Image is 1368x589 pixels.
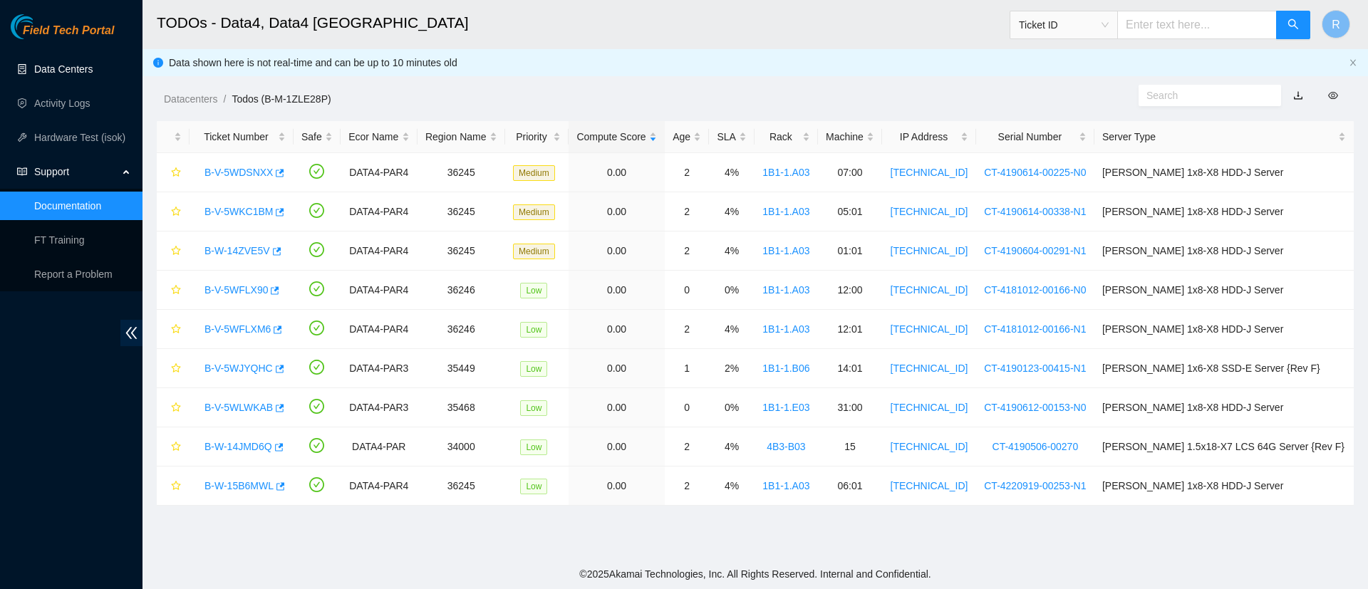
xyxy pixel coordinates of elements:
td: [PERSON_NAME] 1x8-X8 HDD-J Server [1094,153,1354,192]
td: 36245 [418,466,505,506]
span: check-circle [309,477,324,492]
td: 0.00 [569,427,665,466]
span: read [17,167,27,177]
span: search [1287,19,1299,32]
a: B-V-5WKC1BM [204,206,273,217]
span: check-circle [309,164,324,179]
span: star [171,285,181,296]
td: 0.00 [569,349,665,388]
td: [PERSON_NAME] 1x8-X8 HDD-J Server [1094,192,1354,231]
a: 4B3-B03 [767,441,805,452]
td: 05:01 [818,192,882,231]
a: B-V-5WLWKAB [204,402,273,413]
button: star [165,161,182,184]
a: [TECHNICAL_ID] [891,402,968,413]
td: 0.00 [569,388,665,427]
a: B-V-5WJYQHC [204,363,273,374]
p: Report a Problem [34,260,131,288]
a: CT-4190506-00270 [993,441,1079,452]
a: Hardware Test (isok) [34,132,125,143]
span: Low [520,400,547,416]
span: check-circle [309,438,324,453]
a: [TECHNICAL_ID] [891,441,968,452]
a: Akamai TechnologiesField Tech Portal [11,26,114,44]
span: star [171,167,181,179]
a: CT-4190123-00415-N1 [984,363,1086,374]
a: [TECHNICAL_ID] [891,284,968,296]
span: check-circle [309,360,324,375]
a: B-W-15B6MWL [204,480,274,491]
span: star [171,246,181,257]
a: [TECHNICAL_ID] [891,167,968,178]
span: star [171,481,181,492]
td: [PERSON_NAME] 1x8-X8 HDD-J Server [1094,310,1354,349]
span: Low [520,479,547,494]
td: 14:01 [818,349,882,388]
td: 4% [709,192,755,231]
footer: © 2025 Akamai Technologies, Inc. All Rights Reserved. Internal and Confidential. [142,559,1368,589]
td: 36245 [418,231,505,271]
button: star [165,278,182,301]
td: 07:00 [818,153,882,192]
td: 0.00 [569,310,665,349]
a: [TECHNICAL_ID] [891,323,968,335]
td: [PERSON_NAME] 1.5x18-X7 LCS 64G Server {Rev F} [1094,427,1354,466]
a: 1B1-1.E03 [762,402,809,413]
button: R [1322,10,1350,38]
a: CT-4190614-00338-N1 [984,206,1086,217]
td: 0.00 [569,466,665,506]
span: Support [34,157,118,186]
td: 4% [709,231,755,271]
a: B-V-5WFLX90 [204,284,268,296]
a: FT Training [34,234,85,246]
td: 4% [709,427,755,466]
td: DATA4-PAR3 [341,388,418,427]
td: 06:01 [818,466,882,506]
span: Low [520,361,547,377]
a: 1B1-1.A03 [762,206,809,217]
a: CT-4220919-00253-N1 [984,480,1086,491]
a: B-W-14JMD6Q [204,441,272,452]
a: B-W-14ZVE5V [204,245,270,256]
td: 2% [709,349,755,388]
span: star [171,402,181,414]
td: 2 [665,231,709,271]
a: [TECHNICAL_ID] [891,206,968,217]
span: star [171,324,181,335]
td: 2 [665,310,709,349]
td: 0.00 [569,271,665,310]
a: 1B1-1.A03 [762,167,809,178]
td: 1 [665,349,709,388]
td: DATA4-PAR4 [341,153,418,192]
td: [PERSON_NAME] 1x6-X8 SSD-E Server {Rev F} [1094,349,1354,388]
span: check-circle [309,320,324,335]
span: eye [1328,90,1338,100]
a: Data Centers [34,63,93,75]
td: 0% [709,388,755,427]
td: 0% [709,271,755,310]
td: DATA4-PAR4 [341,231,418,271]
button: star [165,239,182,262]
td: 15 [818,427,882,466]
td: 34000 [418,427,505,466]
span: Medium [513,244,555,259]
td: [PERSON_NAME] 1x8-X8 HDD-J Server [1094,271,1354,310]
span: double-left [120,320,142,346]
span: Medium [513,165,555,181]
button: search [1276,11,1310,39]
a: B-V-5WFLXM6 [204,323,271,335]
td: 01:01 [818,231,882,271]
a: CT-4190614-00225-N0 [984,167,1086,178]
td: 2 [665,153,709,192]
td: 0.00 [569,192,665,231]
td: 2 [665,427,709,466]
td: DATA4-PAR3 [341,349,418,388]
span: Low [520,322,547,338]
button: download [1282,84,1314,107]
td: 36245 [418,192,505,231]
td: 36246 [418,271,505,310]
span: star [171,363,181,375]
td: 35468 [418,388,505,427]
td: DATA4-PAR4 [341,192,418,231]
td: [PERSON_NAME] 1x8-X8 HDD-J Server [1094,388,1354,427]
